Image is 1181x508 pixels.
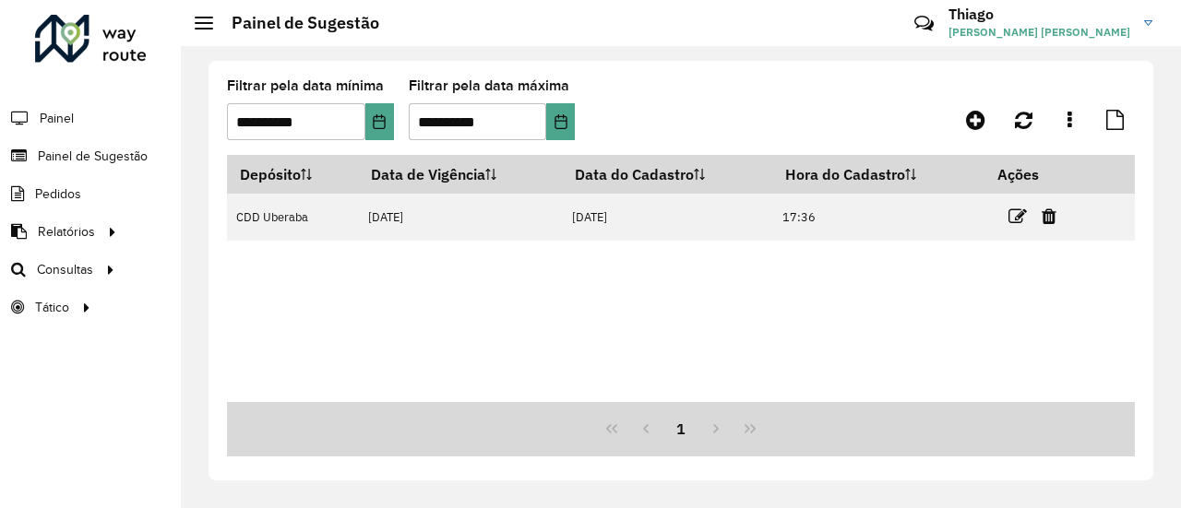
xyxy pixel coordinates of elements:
span: Consultas [37,260,93,279]
td: [DATE] [563,194,773,241]
a: Contato Rápido [904,4,944,43]
button: Choose Date [365,103,394,140]
span: [PERSON_NAME] [PERSON_NAME] [948,24,1130,41]
span: Relatórios [38,222,95,242]
label: Filtrar pela data máxima [409,75,569,97]
span: Pedidos [35,184,81,204]
label: Filtrar pela data mínima [227,75,384,97]
a: Editar [1008,204,1027,229]
td: CDD Uberaba [227,194,359,241]
span: Painel de Sugestão [38,147,148,166]
span: Painel [40,109,74,128]
button: 1 [663,411,698,446]
th: Ações [984,155,1095,194]
h3: Thiago [948,6,1130,23]
th: Hora do Cadastro [773,155,984,194]
button: Choose Date [546,103,575,140]
th: Data do Cadastro [563,155,773,194]
th: Data de Vigência [359,155,563,194]
a: Excluir [1042,204,1056,229]
th: Depósito [227,155,359,194]
td: [DATE] [359,194,563,241]
td: 17:36 [773,194,984,241]
span: Tático [35,298,69,317]
h2: Painel de Sugestão [213,13,379,33]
